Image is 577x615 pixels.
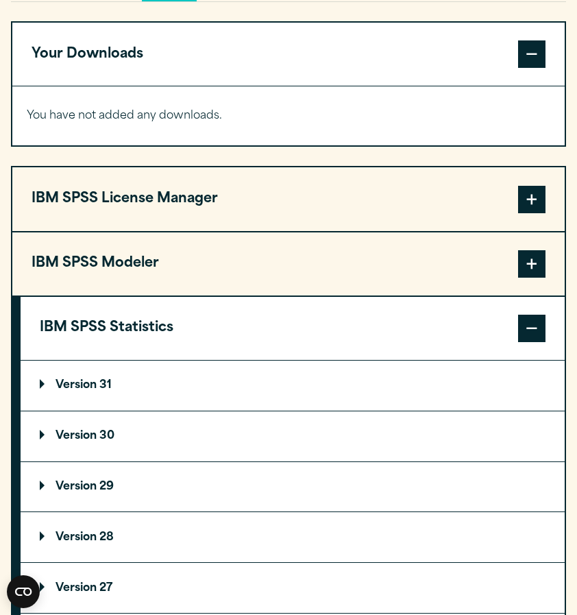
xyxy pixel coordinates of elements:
p: You have not added any downloads. [27,106,550,126]
p: Version 27 [40,583,112,594]
p: Version 28 [40,532,114,543]
button: Open CMP widget [7,575,40,608]
p: Version 31 [40,380,112,391]
p: Version 29 [40,481,114,492]
summary: Version 28 [21,512,565,562]
summary: Version 31 [21,361,565,411]
summary: Version 27 [21,563,565,613]
summary: Version 29 [21,462,565,512]
button: IBM SPSS Modeler [12,232,565,296]
div: Your Downloads [12,86,565,145]
p: Version 30 [40,431,114,442]
button: IBM SPSS License Manager [12,167,565,230]
button: Your Downloads [12,23,565,86]
button: IBM SPSS Statistics [21,297,565,360]
summary: Version 30 [21,411,565,461]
